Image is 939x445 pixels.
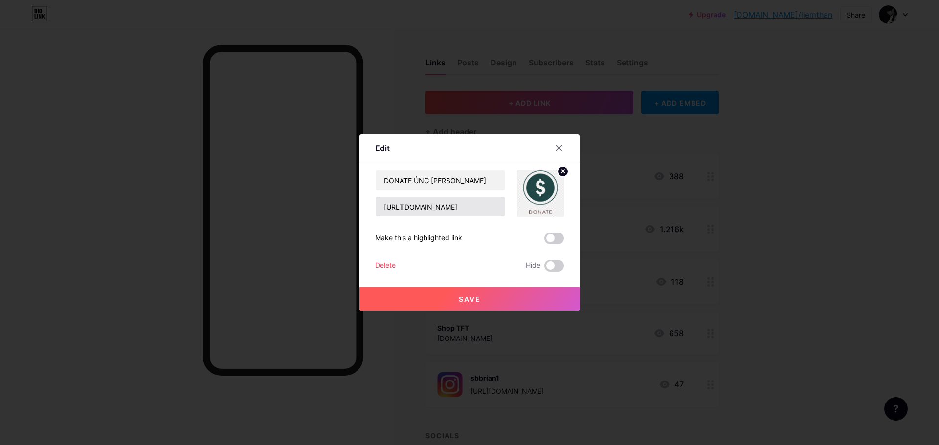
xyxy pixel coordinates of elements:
[459,295,481,303] span: Save
[517,170,564,217] img: link_thumbnail
[526,260,540,272] span: Hide
[375,260,396,272] div: Delete
[359,287,580,311] button: Save
[376,197,505,216] input: URL
[376,170,505,190] input: Title
[375,142,390,154] div: Edit
[375,233,462,244] div: Make this a highlighted link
